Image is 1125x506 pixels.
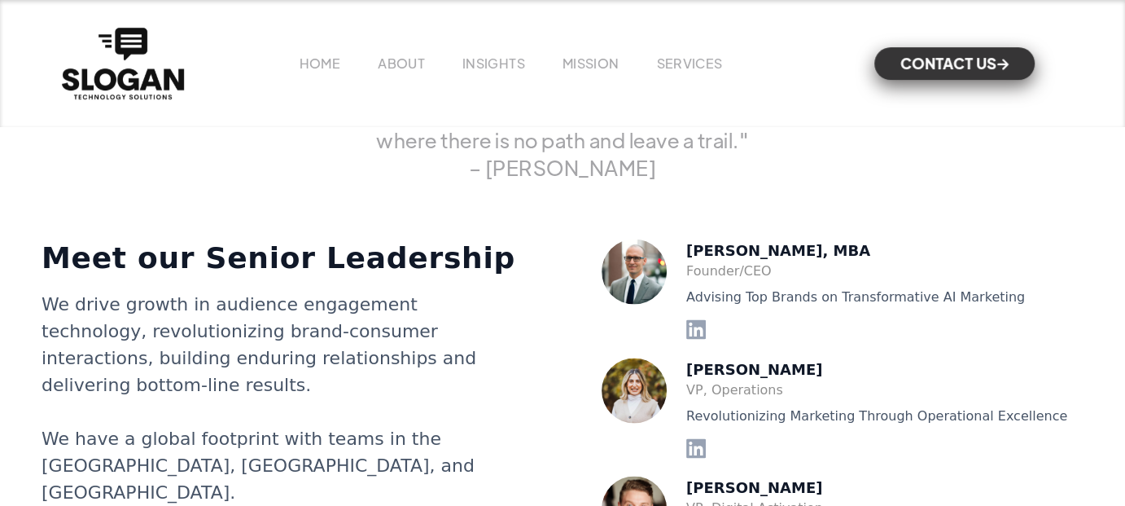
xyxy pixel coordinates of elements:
[997,59,1009,69] span: 
[300,55,340,72] a: HOME
[686,239,1083,261] div: [PERSON_NAME], MBA
[874,47,1035,80] a: CONTACT US
[656,55,722,72] a: SERVICES
[58,24,188,103] a: home
[686,406,1083,425] div: Revolutionizing Marketing Through Operational Excellence
[686,287,1083,306] div: Advising Top Brands on Transformative AI Marketing
[686,261,1083,280] div: Founder/CEO
[462,55,525,72] a: INSIGHTS
[312,98,813,180] h2: "Do not follow where the path may lead. Go instead where there is no path and leave a trail." – [...
[686,476,1083,498] div: [PERSON_NAME]
[378,55,425,72] a: ABOUT
[686,358,1083,380] div: [PERSON_NAME]
[686,380,1083,399] div: VP, Operations
[42,239,523,277] h2: Meet our Senior Leadership
[602,358,667,423] img: Nicole Yearty
[562,55,619,72] a: MISSION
